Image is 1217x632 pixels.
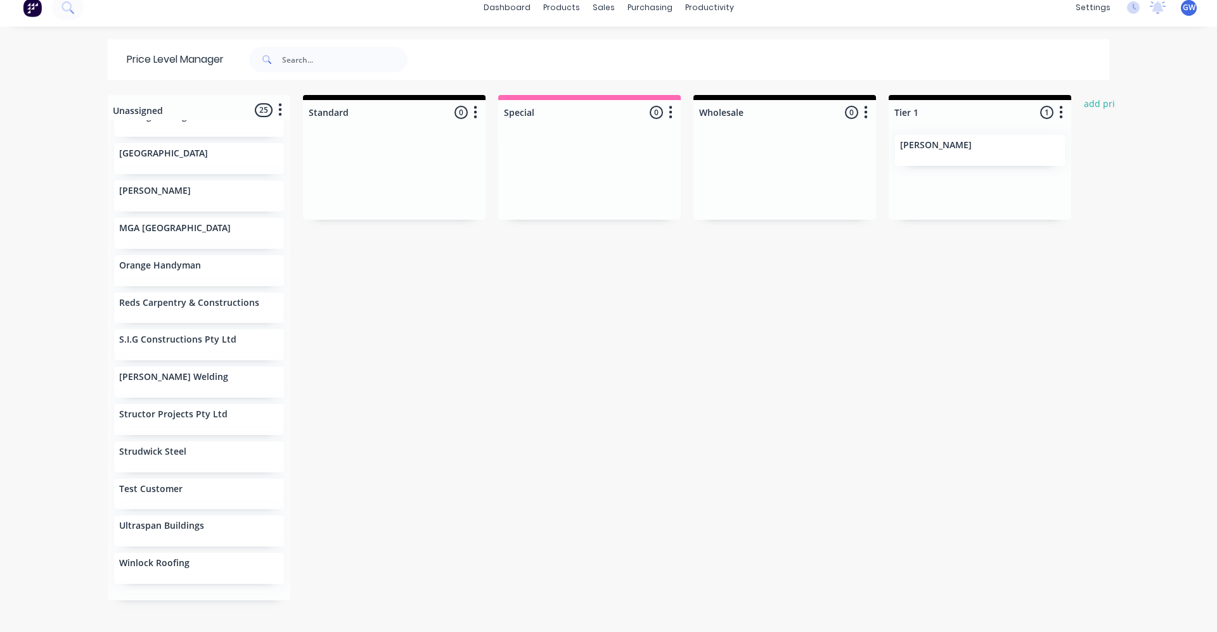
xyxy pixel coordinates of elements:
[114,106,284,137] div: ICR Engineering
[114,329,284,360] div: S.I.G Constructions Pty Ltd
[114,255,284,286] div: Orange Handyman
[108,39,224,80] div: Price Level Manager
[895,135,1065,166] div: [PERSON_NAME]
[119,558,190,569] p: Winlock Roofing
[119,223,231,234] p: MGA [GEOGRAPHIC_DATA]
[119,521,204,531] p: Ultraspan Buildings
[900,140,972,151] p: [PERSON_NAME]
[119,372,228,382] p: [PERSON_NAME] Welding
[114,479,284,510] div: Test Customer
[119,446,186,457] p: Strudwick Steel
[119,148,208,159] p: [GEOGRAPHIC_DATA]
[114,143,284,174] div: [GEOGRAPHIC_DATA]
[114,404,284,435] div: Structor Projects Pty Ltd
[282,47,408,72] input: Search...
[114,218,284,249] div: MGA [GEOGRAPHIC_DATA]
[114,441,284,472] div: Strudwick Steel
[119,484,183,495] p: Test Customer
[119,298,259,308] p: Reds Carpentry & Constructions
[114,180,284,212] div: [PERSON_NAME]
[114,515,284,547] div: Ultraspan Buildings
[119,111,187,122] p: ICR Engineering
[114,293,284,324] div: Reds Carpentry & Constructions
[1078,95,1154,112] button: add price level
[110,104,163,117] div: Unassigned
[119,260,201,271] p: Orange Handyman
[114,553,284,584] div: Winlock Roofing
[119,334,236,345] p: S.I.G Constructions Pty Ltd
[114,367,284,398] div: [PERSON_NAME] Welding
[119,186,191,196] p: [PERSON_NAME]
[1183,2,1195,13] span: GW
[255,103,273,117] span: 25
[119,409,228,420] p: Structor Projects Pty Ltd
